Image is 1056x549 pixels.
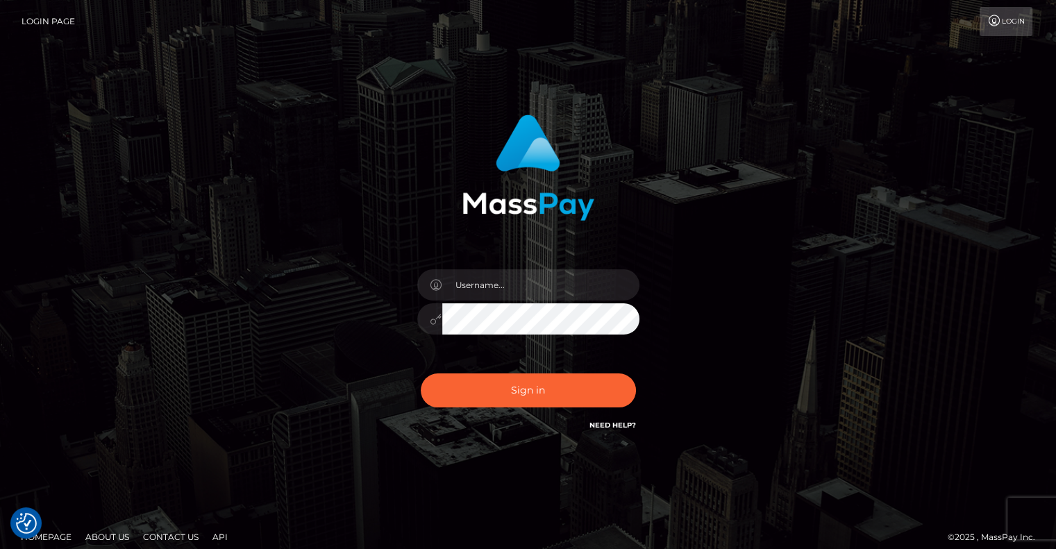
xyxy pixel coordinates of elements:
input: Username... [442,269,639,301]
button: Sign in [421,373,636,407]
a: Login [980,7,1032,36]
div: © 2025 , MassPay Inc. [948,530,1046,545]
button: Consent Preferences [16,513,37,534]
a: About Us [80,526,135,548]
img: MassPay Login [462,115,594,221]
a: Login Page [22,7,75,36]
img: Revisit consent button [16,513,37,534]
a: Need Help? [589,421,636,430]
a: API [207,526,233,548]
a: Contact Us [137,526,204,548]
a: Homepage [15,526,77,548]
